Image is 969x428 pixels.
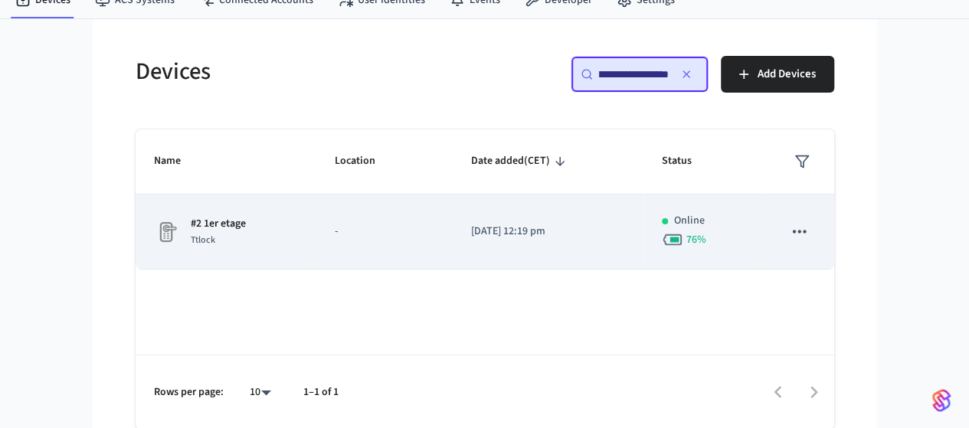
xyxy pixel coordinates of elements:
span: Location [335,149,395,173]
table: sticky table [136,129,834,270]
p: Online [674,213,705,229]
span: Ttlock [191,234,215,247]
button: Add Devices [721,56,834,93]
span: Add Devices [758,64,816,84]
p: [DATE] 12:19 pm [471,224,625,240]
span: 76 % [686,232,706,247]
p: 1–1 of 1 [303,384,339,400]
span: Date added(CET) [471,149,570,173]
img: Placeholder Lock Image [154,220,178,244]
div: 10 [242,381,279,403]
img: SeamLogoGradient.69752ec5.svg [932,388,951,413]
p: - [335,224,434,240]
p: #2 1er etage [191,216,246,232]
p: Rows per page: [154,384,224,400]
span: Name [154,149,201,173]
span: Status [662,149,712,173]
h5: Devices [136,56,476,87]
